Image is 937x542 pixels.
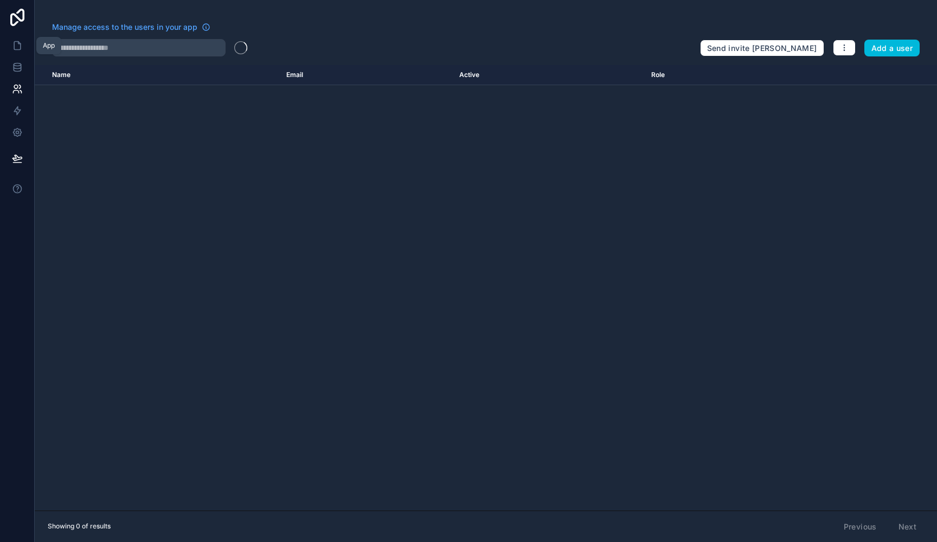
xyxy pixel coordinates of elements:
[52,22,210,33] a: Manage access to the users in your app
[453,65,645,85] th: Active
[43,41,55,50] div: App
[864,40,920,57] button: Add a user
[280,65,453,85] th: Email
[35,65,280,85] th: Name
[645,65,799,85] th: Role
[35,65,937,511] div: scrollable content
[48,522,111,531] span: Showing 0 of results
[52,22,197,33] span: Manage access to the users in your app
[700,40,824,57] button: Send invite [PERSON_NAME]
